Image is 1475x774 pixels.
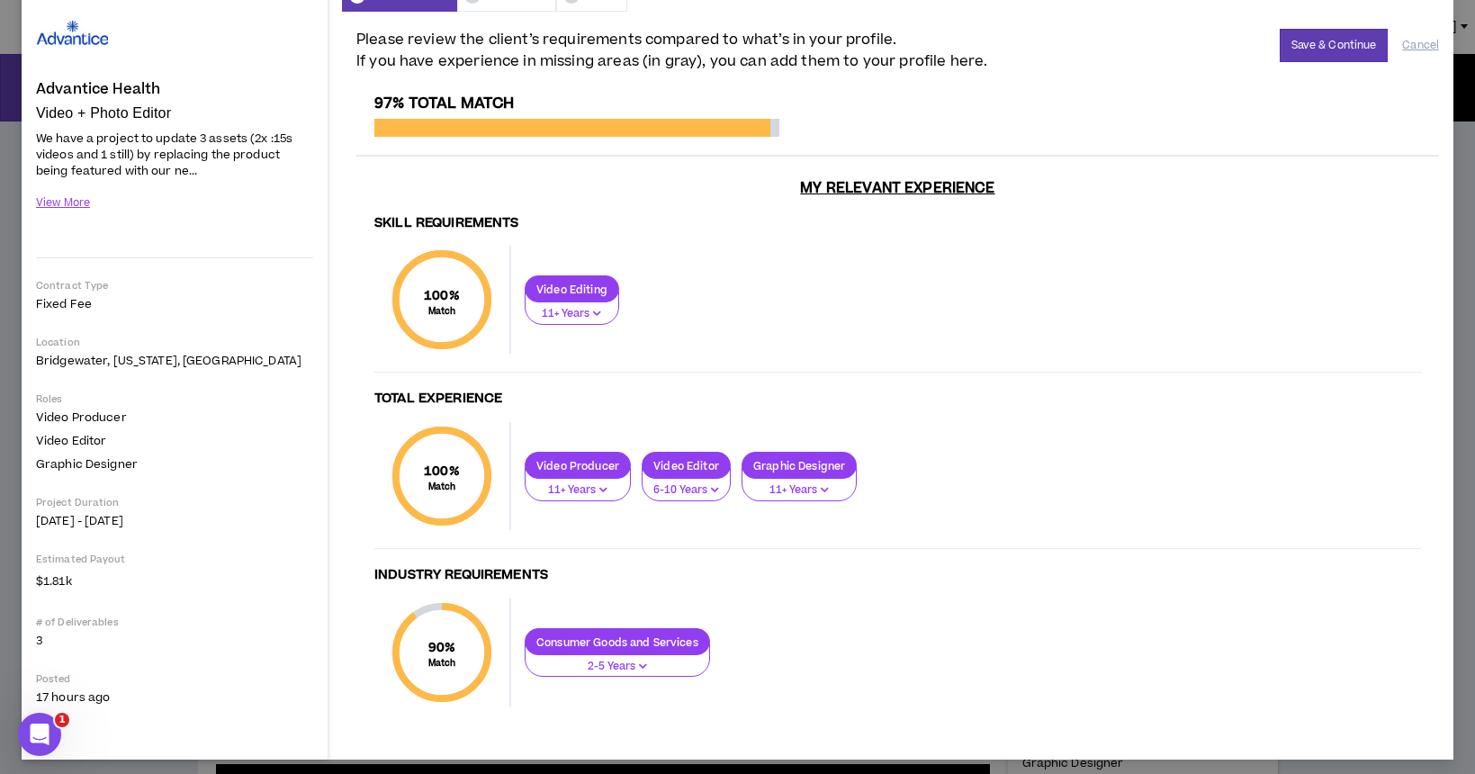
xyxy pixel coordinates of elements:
p: Fixed Fee [36,296,313,312]
p: [DATE] - [DATE] [36,513,313,529]
span: Video Producer [36,409,127,426]
p: # of Deliverables [36,616,313,629]
h4: Industry Requirements [374,567,1421,584]
p: Estimated Payout [36,553,313,566]
small: Match [424,481,460,493]
span: Graphic Designer [36,456,138,472]
p: Contract Type [36,279,313,292]
p: Graphic Designer [742,459,856,472]
p: Roles [36,392,313,406]
h3: My Relevant Experience [356,179,1439,197]
span: 100 % [424,286,460,305]
iframe: Intercom live chat [18,713,61,756]
p: 17 hours ago [36,689,313,706]
span: 1 [55,713,69,727]
span: Video Editor [36,433,106,449]
p: Video + Photo Editor [36,104,313,122]
p: Video Editing [526,283,618,296]
h4: Advantice Health [36,81,160,97]
button: 2-5 Years [525,643,710,678]
p: 3 [36,633,313,649]
p: 11+ Years [536,306,607,322]
button: Cancel [1402,30,1439,61]
p: 6-10 Years [653,482,719,499]
h4: Total Experience [374,391,1421,408]
span: $1.81k [36,570,72,591]
p: Location [36,336,313,349]
button: View More [36,187,90,219]
p: Consumer Goods and Services [526,635,709,649]
span: 90 % [428,638,456,657]
p: 11+ Years [536,482,619,499]
p: Bridgewater, [US_STATE], [GEOGRAPHIC_DATA] [36,353,313,369]
p: We have a project to update 3 assets (2x :15s videos and 1 still) by replacing the product being ... [36,129,313,180]
button: 11+ Years [525,291,619,325]
button: Save & Continue [1280,29,1389,62]
span: 97% Total Match [374,93,514,114]
p: Video Editor [643,459,730,472]
small: Match [428,657,456,670]
p: 2-5 Years [536,659,698,675]
span: 100 % [424,462,460,481]
button: 11+ Years [742,467,857,501]
small: Match [424,305,460,318]
p: 11+ Years [753,482,845,499]
h4: Skill Requirements [374,215,1421,232]
p: Posted [36,672,313,686]
p: Video Producer [526,459,630,472]
button: 6-10 Years [642,467,731,501]
p: Project Duration [36,496,313,509]
span: Please review the client’s requirements compared to what’s in your profile. If you have experienc... [356,29,987,72]
button: 11+ Years [525,467,631,501]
